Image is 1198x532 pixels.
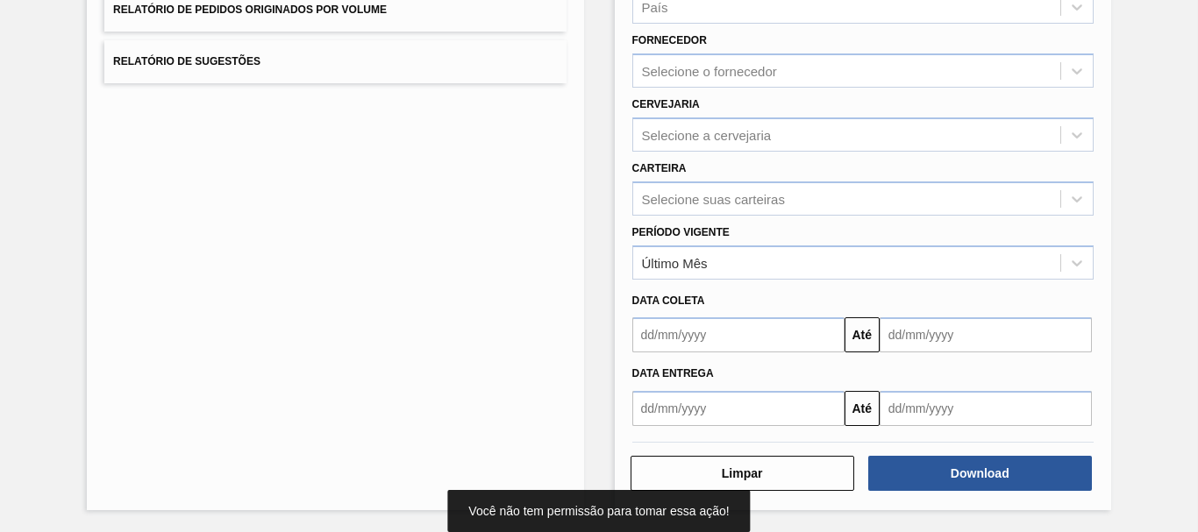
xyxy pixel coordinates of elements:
[468,504,729,518] span: Você não tem permissão para tomar essa ação!
[845,317,880,352] button: Até
[113,4,387,16] span: Relatório de Pedidos Originados por Volume
[642,64,777,79] div: Selecione o fornecedor
[632,226,730,238] label: Período Vigente
[642,191,785,206] div: Selecione suas carteiras
[632,34,707,46] label: Fornecedor
[632,317,845,352] input: dd/mm/yyyy
[632,98,700,110] label: Cervejaria
[880,391,1092,426] input: dd/mm/yyyy
[642,127,772,142] div: Selecione a cervejaria
[642,255,708,270] div: Último Mês
[104,40,566,83] button: Relatório de Sugestões
[632,294,705,307] span: Data coleta
[632,162,687,174] label: Carteira
[113,55,260,67] span: Relatório de Sugestões
[880,317,1092,352] input: dd/mm/yyyy
[631,456,854,491] button: Limpar
[845,391,880,426] button: Até
[868,456,1092,491] button: Download
[632,391,845,426] input: dd/mm/yyyy
[632,367,714,379] span: Data entrega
